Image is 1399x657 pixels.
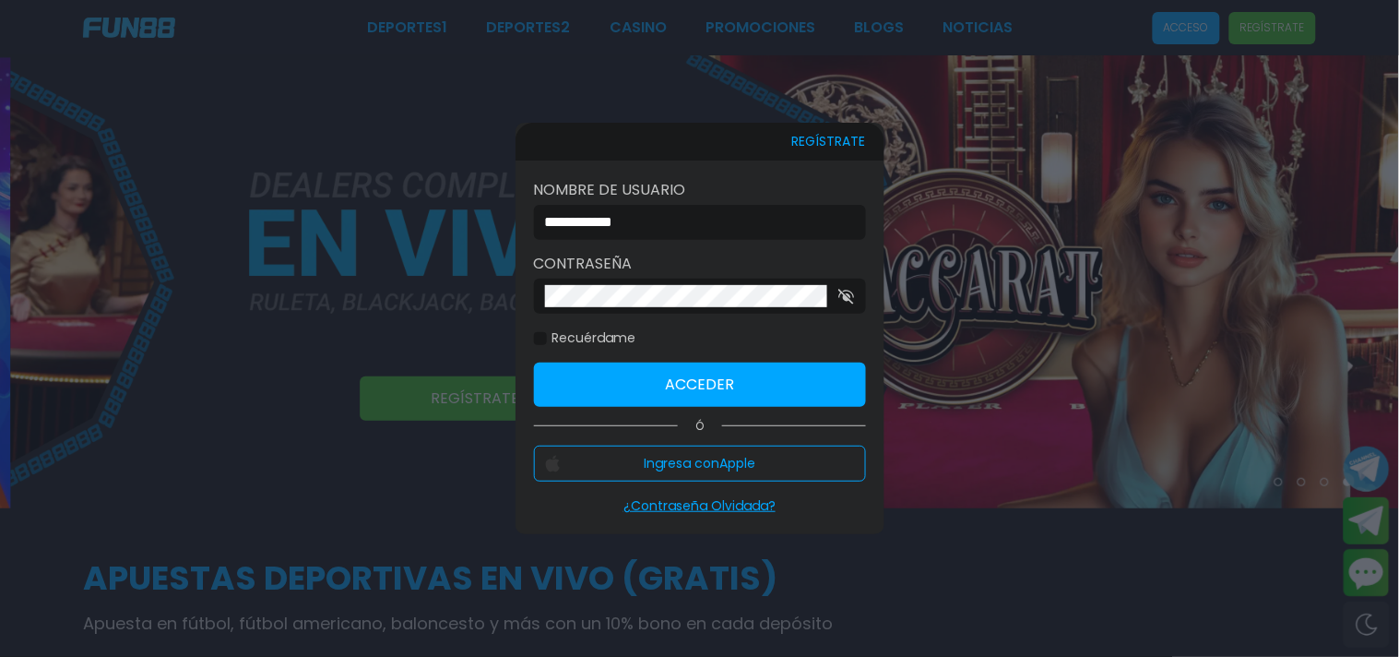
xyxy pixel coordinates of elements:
label: Nombre de usuario [534,179,866,201]
button: REGÍSTRATE [792,123,866,161]
label: Contraseña [534,253,866,275]
p: Ó [534,418,866,435]
button: Ingresa conApple [534,446,866,482]
button: Acceder [534,363,866,407]
label: Recuérdame [534,328,636,348]
p: ¿Contraseña Olvidada? [534,496,866,516]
